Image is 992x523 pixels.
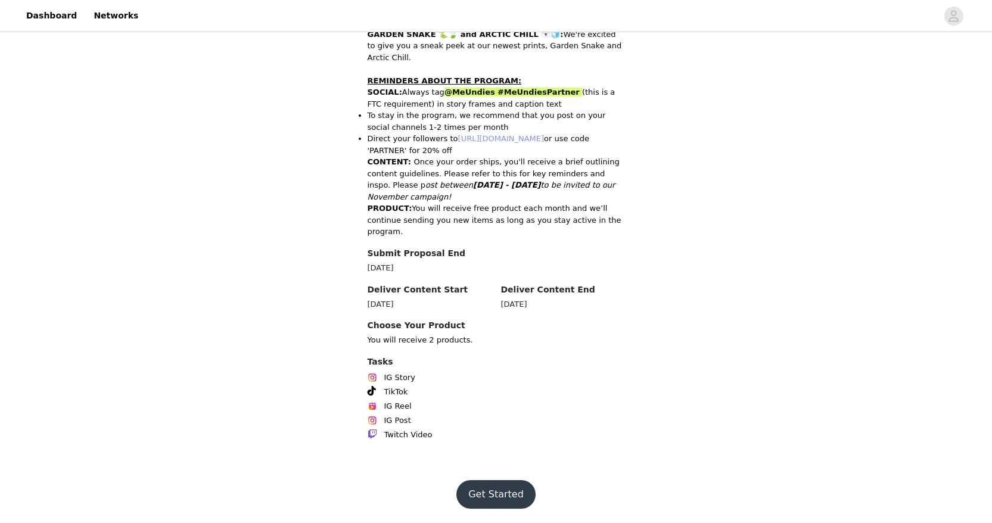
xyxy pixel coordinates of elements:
[444,88,495,96] strong: @MeUndies
[368,86,625,110] p: Always tag (this is a FTC requirement) in story frames and caption text
[368,298,492,310] div: [DATE]
[399,88,402,96] strong: :
[473,180,540,189] strong: [DATE] - [DATE]
[368,373,377,382] img: Instagram Icon
[948,7,959,26] div: avatar
[501,298,625,310] div: [DATE]
[368,133,625,156] li: Direct your followers to or use code 'PARTNER' for 20% off
[368,110,625,133] li: To stay in the program, we recommend that you post on your social channels 1-2 times per month
[384,400,412,412] span: IG Reel
[368,88,399,96] strong: SOCIAL
[368,29,625,64] p: We're excited to give you a sneak peek at our newest prints, Garden Snake and Arctic Chill.
[384,415,411,427] span: IG Post
[368,30,564,39] strong: GARDEN SNAKE 🐍🍃 and ARCTIC CHILL 🐻‍❄️🧊:
[368,203,625,238] p: You will receive free product each month and we’ll continue sending you new items as long as you ...
[384,429,433,441] span: Twitch Video
[497,88,580,96] strong: #MeUndiesPartner
[86,2,145,29] a: Networks
[501,284,625,296] h4: Deliver Content End
[368,319,625,332] h4: Choose Your Product
[458,134,545,143] a: [URL][DOMAIN_NAME]
[368,76,522,85] strong: REMINDERS ABOUT THE PROGRAM:
[368,356,625,368] h4: Tasks
[368,262,492,274] div: [DATE]
[19,2,84,29] a: Dashboard
[384,372,415,384] span: IG Story
[368,247,492,260] h4: Submit Proposal End
[368,157,411,166] strong: CONTENT:
[368,284,492,296] h4: Deliver Content Start
[368,416,377,425] img: Instagram Icon
[384,386,408,398] span: TikTok
[456,480,536,509] button: Get Started
[368,204,412,213] strong: PRODUCT:
[368,334,625,346] p: You will receive 2 products.
[368,180,615,201] em: ost between to be invited to our November campaign!
[368,156,625,203] p: Once your order ships, you'll receive a brief outlining content guidelines. Please refer to this ...
[368,401,377,411] img: Instagram Reels Icon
